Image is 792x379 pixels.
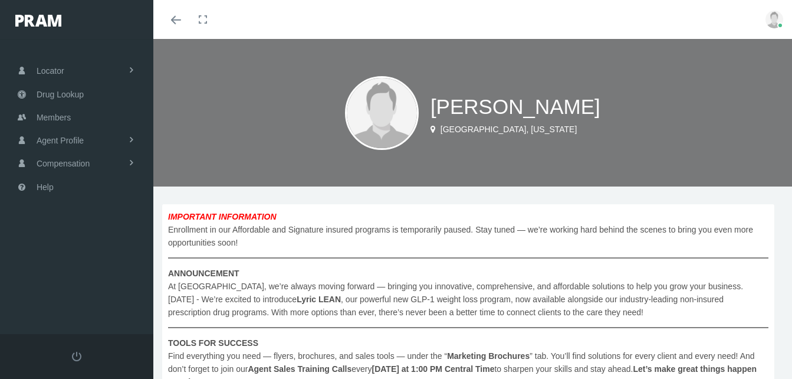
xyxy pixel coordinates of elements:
b: IMPORTANT INFORMATION [168,212,277,221]
img: PRAM_20_x_78.png [15,15,61,27]
b: [DATE] at 1:00 PM Central Time [372,364,494,374]
b: Lyric LEAN [297,295,341,304]
span: Agent Profile [37,129,84,152]
span: Members [37,106,71,129]
span: [PERSON_NAME] [430,95,600,118]
span: Compensation [37,152,90,175]
b: Agent Sales Training Calls [248,364,351,374]
b: ANNOUNCEMENT [168,269,239,278]
img: user-placeholder.jpg [765,11,783,28]
span: [GEOGRAPHIC_DATA], [US_STATE] [441,125,577,134]
span: Drug Lookup [37,83,84,106]
b: TOOLS FOR SUCCESS [168,338,258,348]
span: Locator [37,60,64,82]
img: user-placeholder.jpg [345,76,419,150]
b: Marketing Brochures [447,351,530,361]
span: Help [37,176,54,198]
